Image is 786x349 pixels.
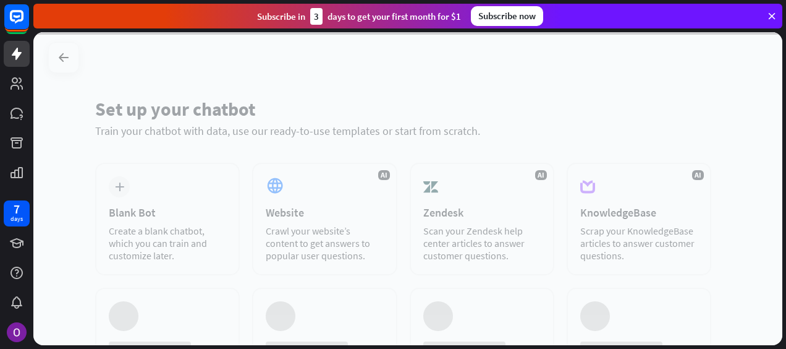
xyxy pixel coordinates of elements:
[471,6,543,26] div: Subscribe now
[4,200,30,226] a: 7 days
[14,204,20,215] div: 7
[11,215,23,223] div: days
[310,8,323,25] div: 3
[257,8,461,25] div: Subscribe in days to get your first month for $1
